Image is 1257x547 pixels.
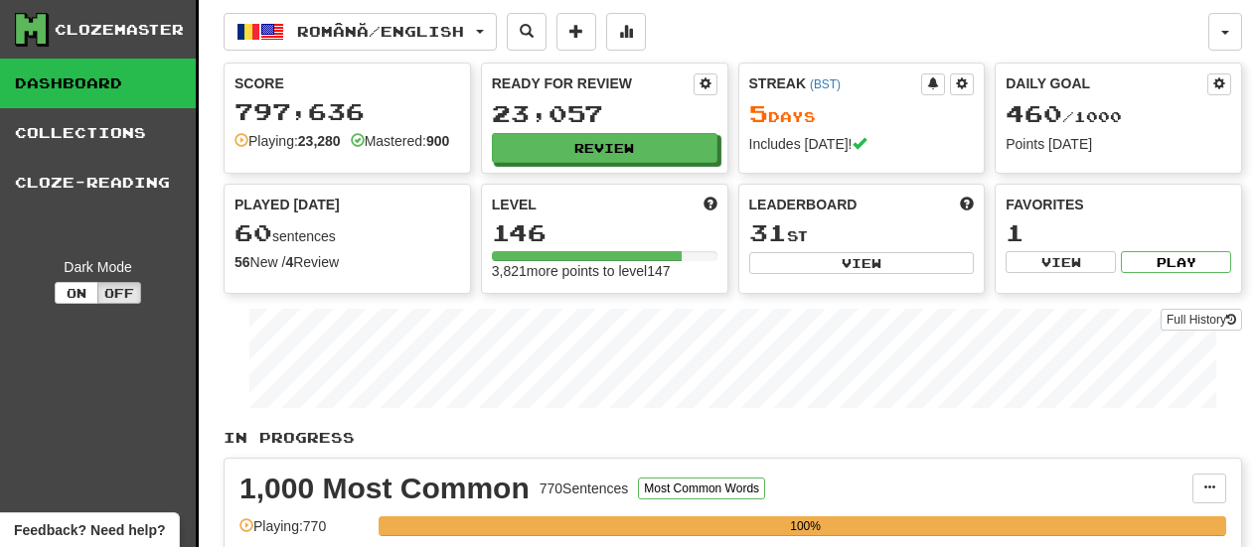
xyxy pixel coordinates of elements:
[492,101,717,126] div: 23,057
[492,73,694,93] div: Ready for Review
[1006,73,1207,95] div: Daily Goal
[385,516,1226,536] div: 100%
[235,252,460,272] div: New / Review
[285,254,293,270] strong: 4
[235,99,460,124] div: 797,636
[1006,99,1062,127] span: 460
[606,13,646,51] button: More stats
[749,218,787,246] span: 31
[492,195,537,214] span: Level
[704,195,717,214] span: Score more points to level up
[749,195,858,214] span: Leaderboard
[507,13,547,51] button: Search sentences
[97,282,141,304] button: Off
[235,195,340,214] span: Played [DATE]
[1006,195,1231,214] div: Favorites
[1006,220,1231,245] div: 1
[55,20,184,40] div: Clozemaster
[1121,251,1231,273] button: Play
[492,220,717,245] div: 146
[1006,134,1231,154] div: Points [DATE]
[351,131,450,151] div: Mastered:
[235,254,250,270] strong: 56
[540,479,629,498] div: 770 Sentences
[638,478,765,499] button: Most Common Words
[224,428,1242,448] p: In Progress
[14,520,165,540] span: Open feedback widget
[298,133,341,149] strong: 23,280
[749,99,768,127] span: 5
[749,134,975,154] div: Includes [DATE]!
[426,133,449,149] strong: 900
[224,13,497,51] button: Română/English
[235,73,460,93] div: Score
[239,474,530,503] div: 1,000 Most Common
[235,218,272,246] span: 60
[15,257,181,277] div: Dark Mode
[1006,251,1116,273] button: View
[749,252,975,274] button: View
[749,220,975,246] div: st
[492,261,717,281] div: 3,821 more points to level 147
[1161,309,1242,331] a: Full History
[556,13,596,51] button: Add sentence to collection
[1006,108,1122,125] span: / 1000
[749,73,922,93] div: Streak
[235,220,460,246] div: sentences
[749,101,975,127] div: Day s
[492,133,717,163] button: Review
[235,131,341,151] div: Playing:
[960,195,974,214] span: This week in points, UTC
[297,23,464,40] span: Română / English
[55,282,98,304] button: On
[810,77,841,91] a: (BST)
